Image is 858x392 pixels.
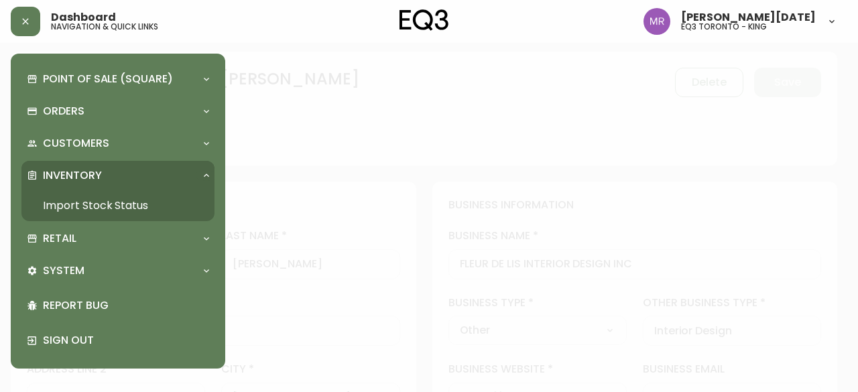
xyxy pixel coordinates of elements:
p: Inventory [43,168,102,183]
div: Report Bug [21,288,214,323]
h5: navigation & quick links [51,23,158,31]
p: Retail [43,231,76,246]
a: Import Stock Status [21,190,214,221]
div: System [21,256,214,285]
p: Orders [43,104,84,119]
div: Inventory [21,161,214,190]
h5: eq3 toronto - king [681,23,767,31]
div: Retail [21,224,214,253]
img: logo [400,9,449,31]
div: Customers [21,129,214,158]
p: Customers [43,136,109,151]
div: Point of Sale (Square) [21,64,214,94]
p: System [43,263,84,278]
span: [PERSON_NAME][DATE] [681,12,816,23]
p: Sign Out [43,333,209,348]
div: Sign Out [21,323,214,358]
span: Dashboard [51,12,116,23]
p: Point of Sale (Square) [43,72,173,86]
img: 433a7fc21d7050a523c0a08e44de74d9 [643,8,670,35]
div: Orders [21,96,214,126]
p: Report Bug [43,298,209,313]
